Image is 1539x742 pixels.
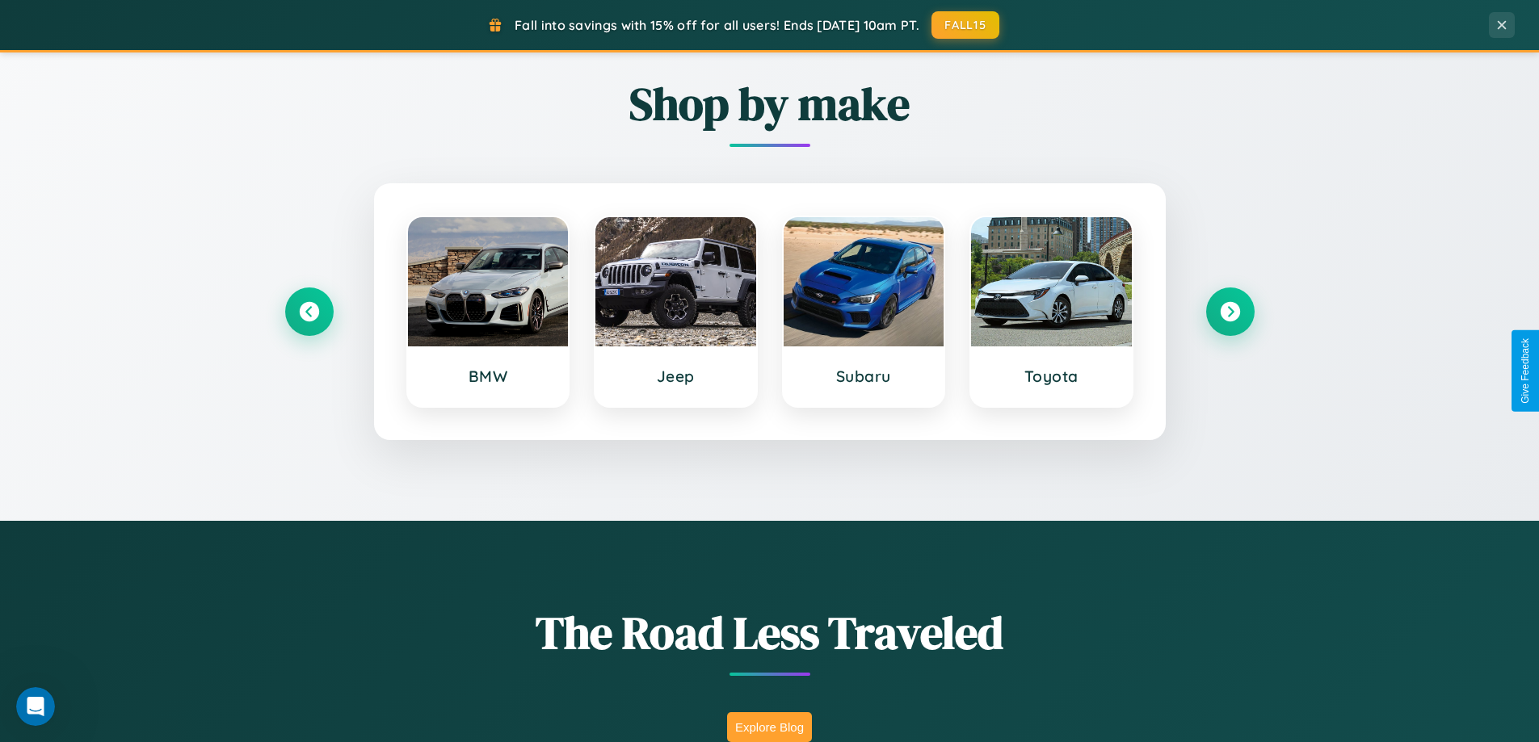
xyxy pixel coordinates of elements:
button: FALL15 [931,11,999,39]
span: Fall into savings with 15% off for all users! Ends [DATE] 10am PT. [515,17,919,33]
h3: Toyota [987,367,1116,386]
h3: Jeep [612,367,740,386]
h1: The Road Less Traveled [285,602,1255,664]
h3: Subaru [800,367,928,386]
h3: BMW [424,367,553,386]
div: Give Feedback [1520,338,1531,404]
h2: Shop by make [285,73,1255,135]
button: Explore Blog [727,712,812,742]
iframe: Intercom live chat [16,687,55,726]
